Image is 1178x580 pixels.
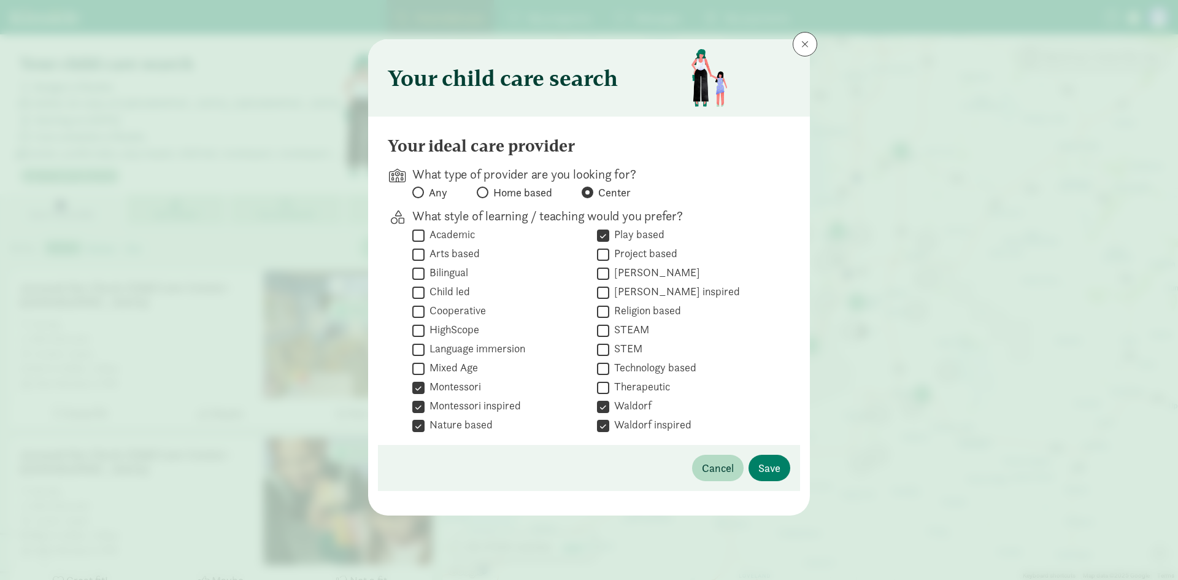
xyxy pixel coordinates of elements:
[609,265,700,280] label: [PERSON_NAME]
[388,66,618,90] h3: Your child care search
[425,265,468,280] label: Bilingual
[425,246,480,261] label: Arts based
[609,322,649,337] label: STEAM
[609,227,664,242] label: Play based
[493,185,552,200] span: Home based
[425,322,479,337] label: HighScope
[425,341,525,356] label: Language immersion
[702,460,734,476] span: Cancel
[609,360,696,375] label: Technology based
[425,303,486,318] label: Cooperative
[609,398,652,413] label: Waldorf
[425,360,478,375] label: Mixed Age
[425,284,470,299] label: Child led
[425,398,521,413] label: Montessori inspired
[412,207,771,225] p: What style of learning / teaching would you prefer?
[749,455,790,481] button: Save
[609,417,691,432] label: Waldorf inspired
[388,136,575,156] h4: Your ideal care provider
[758,460,780,476] span: Save
[609,379,670,394] label: Therapeutic
[609,284,740,299] label: [PERSON_NAME] inspired
[425,379,481,394] label: Montessori
[412,166,771,183] p: What type of provider are you looking for?
[609,246,677,261] label: Project based
[609,341,642,356] label: STEM
[609,303,681,318] label: Religion based
[598,185,631,200] span: Center
[692,455,744,481] button: Cancel
[425,417,493,432] label: Nature based
[425,227,475,242] label: Academic
[429,185,447,200] span: Any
